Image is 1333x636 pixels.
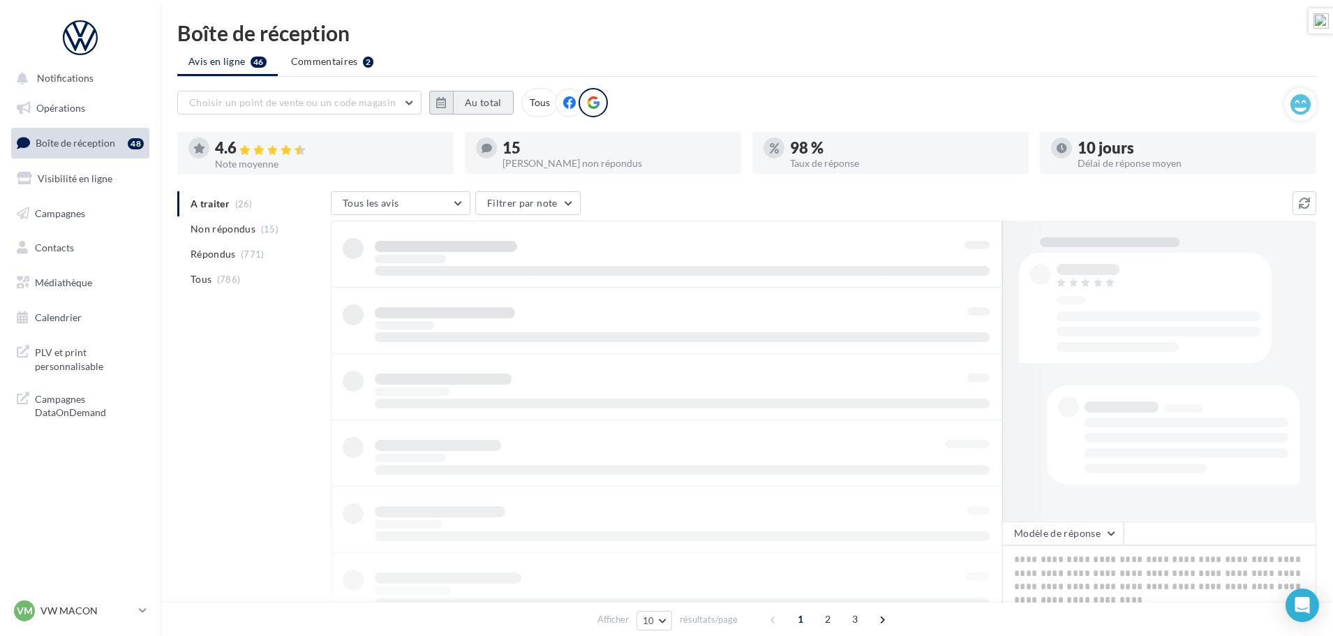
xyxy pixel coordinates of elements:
[35,276,92,288] span: Médiathèque
[215,159,442,169] div: Note moyenne
[11,598,149,624] a: VM VW MACON
[1286,589,1319,622] div: Open Intercom Messenger
[790,158,1018,168] div: Taux de réponse
[789,608,812,630] span: 1
[128,138,144,149] div: 48
[790,140,1018,156] div: 98 %
[38,172,112,184] span: Visibilité en ligne
[261,223,278,235] span: (15)
[241,249,265,260] span: (771)
[291,54,358,68] span: Commentaires
[177,22,1316,43] div: Boîte de réception
[817,608,839,630] span: 2
[36,102,85,114] span: Opérations
[37,73,94,84] span: Notifications
[502,158,730,168] div: [PERSON_NAME] non répondus
[636,611,672,630] button: 10
[35,242,74,253] span: Contacts
[1078,140,1305,156] div: 10 jours
[8,337,152,378] a: PLV et print personnalisable
[35,343,144,373] span: PLV et print personnalisable
[215,140,442,156] div: 4.6
[35,311,82,323] span: Calendrier
[475,191,581,215] button: Filtrer par note
[217,274,241,285] span: (786)
[331,191,470,215] button: Tous les avis
[343,197,399,209] span: Tous les avis
[40,604,133,618] p: VW MACON
[1002,522,1124,545] button: Modèle de réponse
[17,604,33,618] span: VM
[429,91,514,114] button: Au total
[521,88,558,117] div: Tous
[35,390,144,420] span: Campagnes DataOnDemand
[844,608,866,630] span: 3
[643,615,655,626] span: 10
[8,128,152,158] a: Boîte de réception48
[191,222,255,236] span: Non répondus
[191,272,211,286] span: Tous
[191,247,236,261] span: Répondus
[680,613,738,626] span: résultats/page
[36,137,115,149] span: Boîte de réception
[8,233,152,262] a: Contacts
[8,268,152,297] a: Médiathèque
[8,384,152,425] a: Campagnes DataOnDemand
[453,91,514,114] button: Au total
[363,57,373,68] div: 2
[1078,158,1305,168] div: Délai de réponse moyen
[8,199,152,228] a: Campagnes
[597,613,629,626] span: Afficher
[189,96,396,108] span: Choisir un point de vente ou un code magasin
[8,164,152,193] a: Visibilité en ligne
[177,91,422,114] button: Choisir un point de vente ou un code magasin
[8,94,152,123] a: Opérations
[8,303,152,332] a: Calendrier
[35,207,85,219] span: Campagnes
[502,140,730,156] div: 15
